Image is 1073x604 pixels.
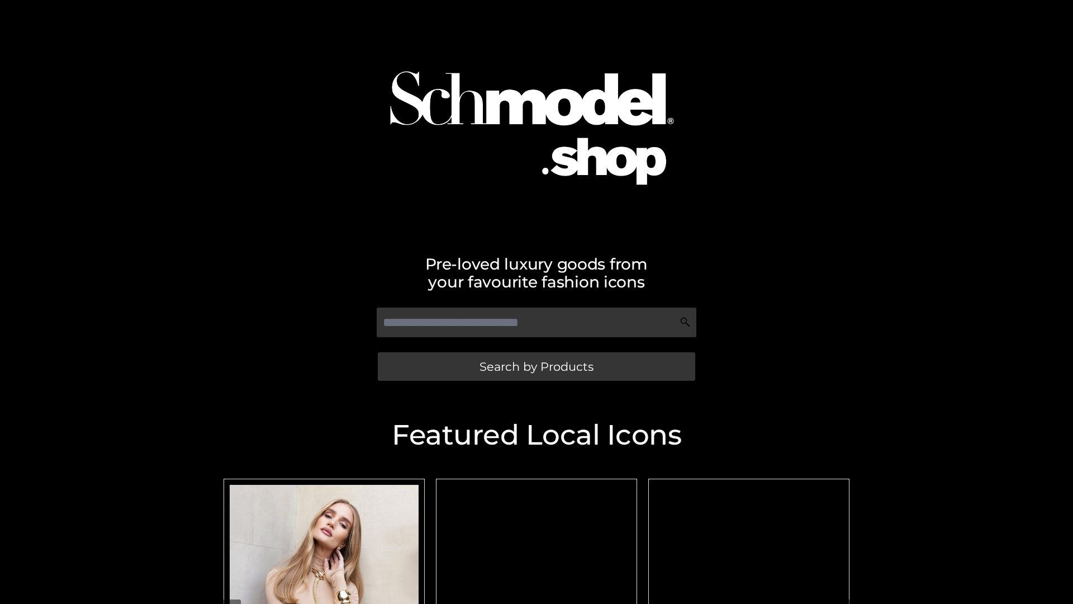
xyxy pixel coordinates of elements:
a: Search by Products [378,352,695,381]
h2: Featured Local Icons​ [218,421,855,449]
img: Search Icon [680,317,691,328]
span: Search by Products [479,361,594,372]
h2: Pre-loved luxury goods from your favourite fashion icons [218,255,855,291]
